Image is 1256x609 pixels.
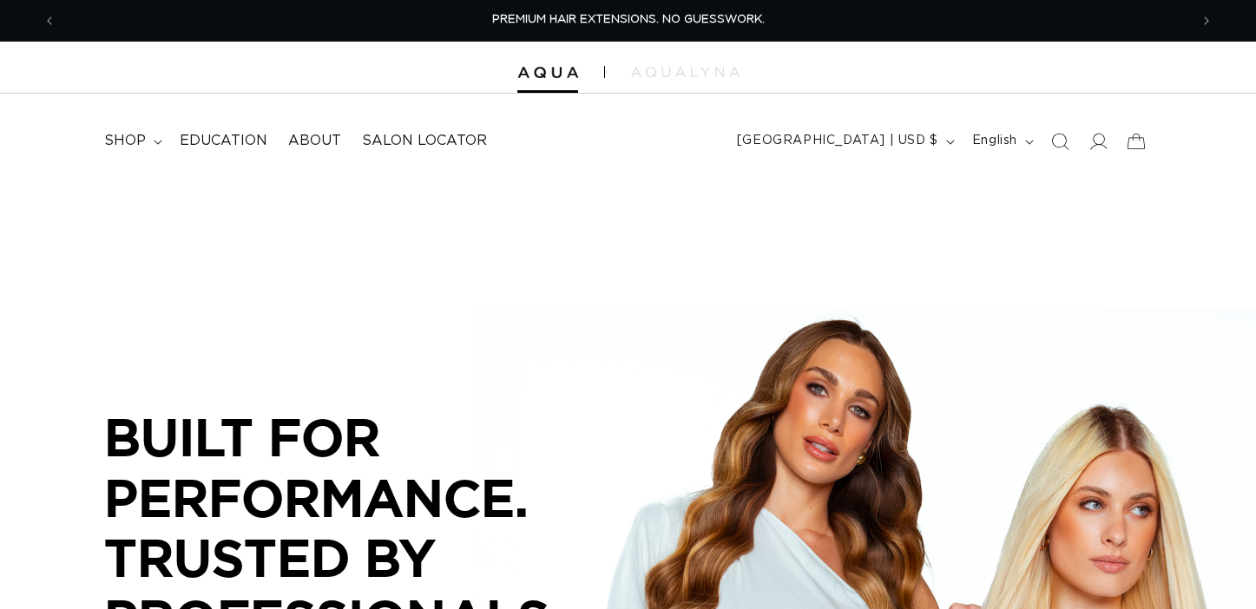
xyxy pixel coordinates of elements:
[94,121,169,160] summary: shop
[169,121,278,160] a: Education
[352,121,497,160] a: Salon Locator
[737,132,938,150] span: [GEOGRAPHIC_DATA] | USD $
[288,132,341,150] span: About
[517,67,578,79] img: Aqua Hair Extensions
[362,132,487,150] span: Salon Locator
[104,132,146,150] span: shop
[972,132,1017,150] span: English
[278,121,352,160] a: About
[1187,4,1226,37] button: Next announcement
[180,132,267,150] span: Education
[962,125,1041,158] button: English
[631,67,740,77] img: aqualyna.com
[1041,122,1079,160] summary: Search
[492,14,765,25] span: PREMIUM HAIR EXTENSIONS. NO GUESSWORK.
[30,4,69,37] button: Previous announcement
[727,125,962,158] button: [GEOGRAPHIC_DATA] | USD $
